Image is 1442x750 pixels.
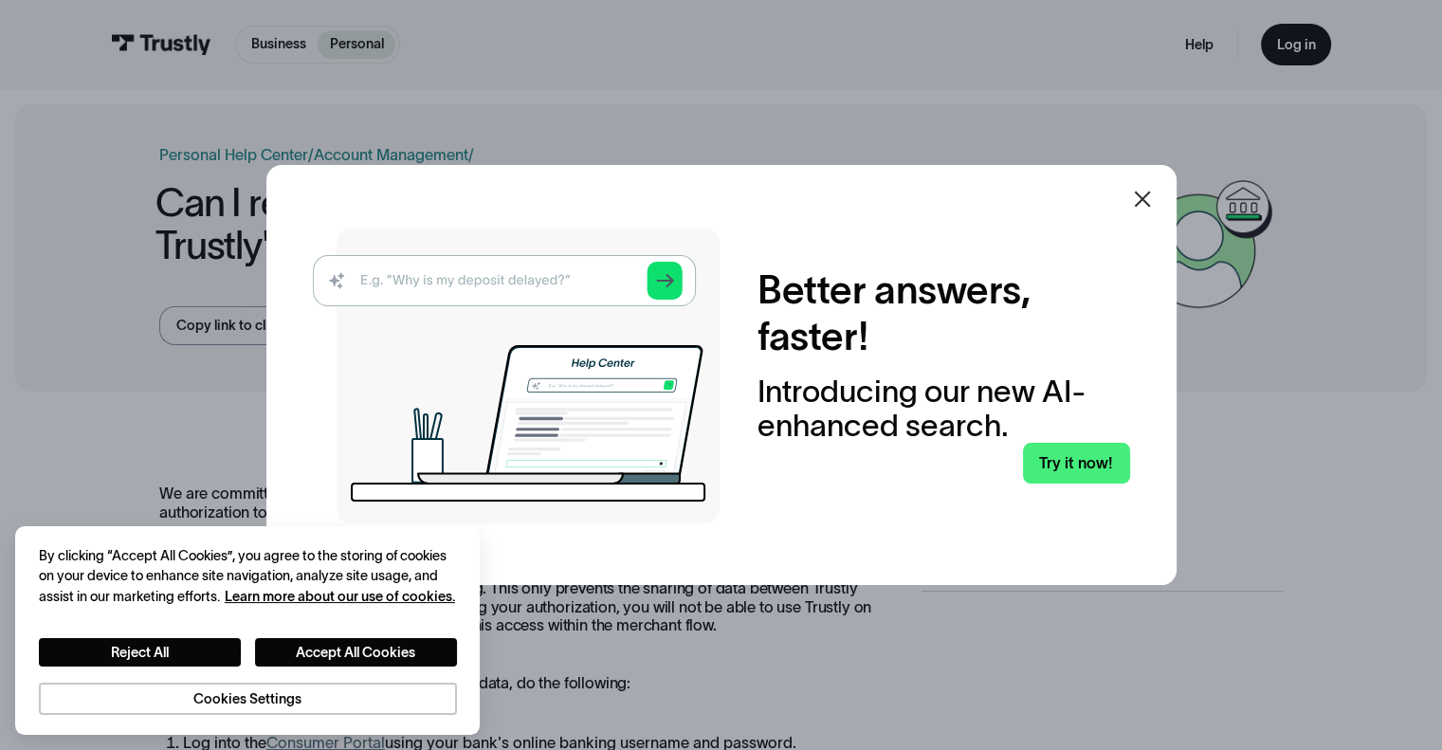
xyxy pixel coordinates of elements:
a: Try it now! [1023,443,1130,484]
button: Reject All [39,638,241,668]
div: Introducing our new AI-enhanced search. [758,375,1129,443]
a: More information about your privacy, opens in a new tab [225,589,455,604]
div: Privacy [39,546,457,716]
div: By clicking “Accept All Cookies”, you agree to the storing of cookies on your device to enhance s... [39,546,457,607]
h2: Better answers, faster! [758,266,1129,359]
div: Cookie banner [15,526,480,734]
button: Cookies Settings [39,683,457,716]
button: Accept All Cookies [255,638,457,668]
